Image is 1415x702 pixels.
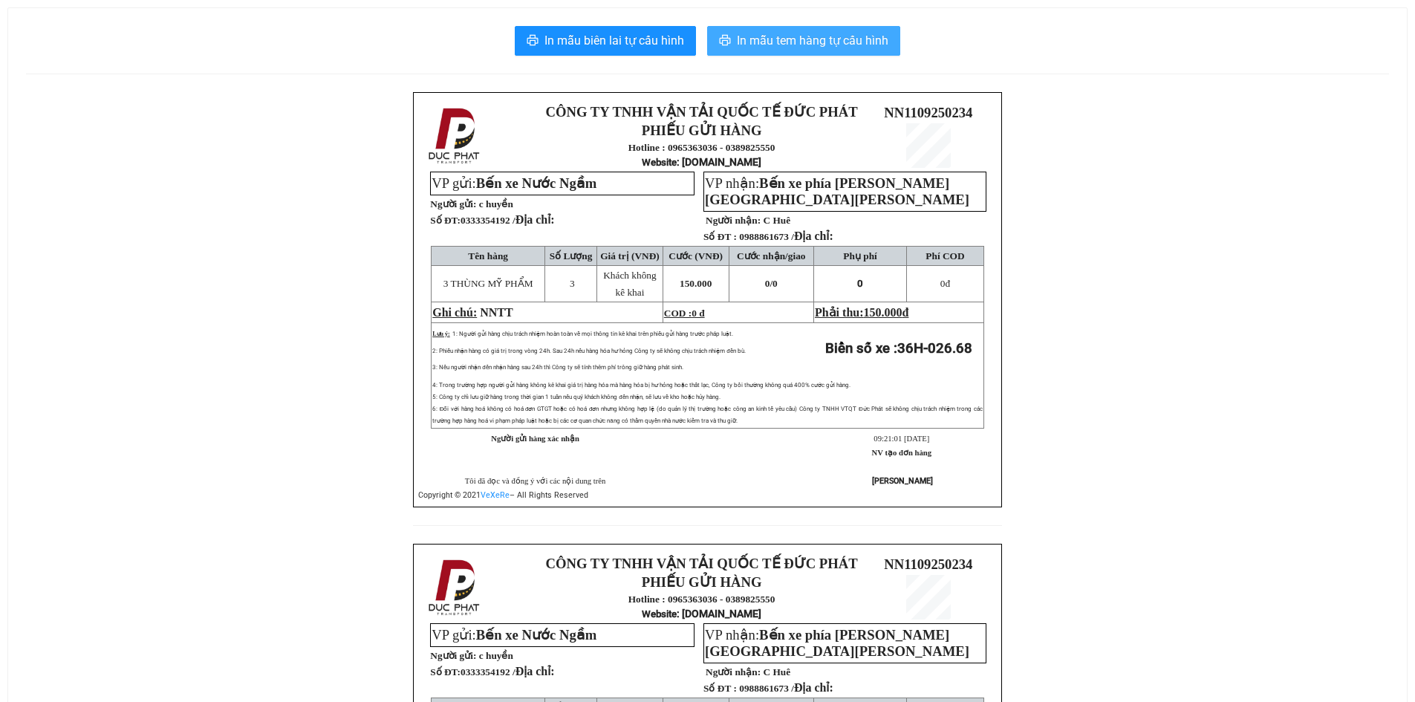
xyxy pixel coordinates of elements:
[432,306,477,319] span: Ghi chú:
[897,340,972,357] span: 36H-026.68
[430,198,476,209] strong: Người gửi:
[664,308,705,319] span: COD :
[872,449,931,457] strong: NV tạo đơn hàng
[642,608,761,620] strong: : [DOMAIN_NAME]
[481,490,510,500] a: VeXeRe
[476,175,597,191] span: Bến xe Nước Ngầm
[680,278,712,289] span: 150.000
[739,683,833,694] span: 0988861673 /
[430,215,554,226] strong: Số ĐT:
[424,556,487,619] img: logo
[926,250,964,261] span: Phí COD
[430,666,554,677] strong: Số ĐT:
[843,250,876,261] span: Phụ phí
[160,89,248,105] span: NN1109250234
[432,382,850,389] span: 4: Trong trường hợp người gửi hàng không kê khai giá trị hàng hóa mà hàng hóa bị hư hỏng hoặc thấ...
[815,306,908,319] span: Phải thu:
[515,26,696,56] button: printerIn mẫu biên lai tự cấu hình
[45,12,152,60] strong: CÔNG TY TNHH VẬN TẢI QUỐC TẾ ĐỨC PHÁT
[546,556,858,571] strong: CÔNG TY TNHH VẬN TẢI QUỐC TẾ ĐỨC PHÁT
[707,26,900,56] button: printerIn mẫu tem hàng tự cấu hình
[692,308,704,319] span: 0 đ
[452,331,733,337] span: 1: Người gửi hàng chịu trách nhiệm hoàn toàn về mọi thông tin kê khai trên phiếu gửi hàng trước p...
[8,45,38,107] img: logo
[51,98,146,121] strong: Hotline : 0965363036 - 0389825550
[864,306,902,319] span: 150.000
[432,331,449,337] span: Lưu ý:
[772,278,778,289] span: 0
[468,250,508,261] span: Tên hàng
[794,230,833,242] span: Địa chỉ:
[461,666,555,677] span: 0333354192 /
[706,215,761,226] strong: Người nhận:
[432,394,720,400] span: 5: Công ty chỉ lưu giữ hàng trong thời gian 1 tuần nếu quý khách không đến nhận, sẽ lưu về kho ho...
[432,364,683,371] span: 3: Nếu người nhận đến nhận hàng sau 24h thì Công ty sẽ tính thêm phí trông giữ hàng phát sinh.
[705,175,969,207] span: Bến xe phía [PERSON_NAME][GEOGRAPHIC_DATA][PERSON_NAME]
[642,123,762,138] strong: PHIẾU GỬI HÀNG
[705,627,969,659] span: VP nhận:
[515,213,555,226] span: Địa chỉ:
[703,231,737,242] strong: Số ĐT :
[570,278,575,289] span: 3
[628,594,775,605] strong: Hotline : 0965363036 - 0389825550
[705,627,969,659] span: Bến xe phía [PERSON_NAME][GEOGRAPHIC_DATA][PERSON_NAME]
[600,250,660,261] span: Giá trị (VNĐ)
[432,627,596,643] span: VP gửi:
[550,250,593,261] span: Số Lượng
[443,278,533,289] span: 3 THÙNG MỸ PHẨM
[940,278,950,289] span: đ
[461,215,555,226] span: 0333354192 /
[432,348,745,354] span: 2: Phiếu nhận hàng có giá trị trong vòng 24h. Sau 24h nếu hàng hóa hư hỏng Công ty sẽ không chịu ...
[872,476,933,486] strong: [PERSON_NAME]
[479,650,513,661] span: c huyền
[857,278,863,289] span: 0
[642,574,762,590] strong: PHIẾU GỬI HÀNG
[940,278,946,289] span: 0
[737,31,888,50] span: In mẫu tem hàng tự cấu hình
[628,142,775,153] strong: Hotline : 0965363036 - 0389825550
[739,231,833,242] span: 0988861673 /
[642,156,761,168] strong: : [DOMAIN_NAME]
[479,198,513,209] span: c huyền
[874,435,929,443] span: 09:21:01 [DATE]
[794,681,833,694] span: Địa chỉ:
[491,435,579,443] strong: Người gửi hàng xác nhận
[546,104,858,120] strong: CÔNG TY TNHH VẬN TẢI QUỐC TẾ ĐỨC PHÁT
[902,306,909,319] span: đ
[544,31,684,50] span: In mẫu biên lai tự cấu hình
[705,175,969,207] span: VP nhận:
[424,105,487,167] img: logo
[432,406,983,424] span: 6: Đối với hàng hoá không có hoá đơn GTGT hoặc có hoá đơn nhưng không hợp lệ (do quản lý thị trườ...
[480,306,513,319] span: NNTT
[515,665,555,677] span: Địa chỉ:
[703,683,737,694] strong: Số ĐT :
[430,650,476,661] strong: Người gửi:
[825,340,972,357] strong: Biển số xe :
[61,63,136,95] strong: PHIẾU GỬI HÀNG
[669,250,723,261] span: Cước (VNĐ)
[765,278,778,289] span: 0/
[476,627,597,643] span: Bến xe Nước Ngầm
[642,608,677,620] span: Website
[763,215,790,226] span: C Huê
[719,34,731,48] span: printer
[763,666,790,677] span: C Huê
[527,34,539,48] span: printer
[642,157,677,168] span: Website
[884,556,972,572] span: NN1109250234
[884,105,972,120] span: NN1109250234
[737,250,806,261] span: Cước nhận/giao
[432,175,596,191] span: VP gửi:
[706,666,761,677] strong: Người nhận:
[418,490,588,500] span: Copyright © 2021 – All Rights Reserved
[603,270,656,298] span: Khách không kê khai
[465,477,606,485] span: Tôi đã đọc và đồng ý với các nội dung trên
